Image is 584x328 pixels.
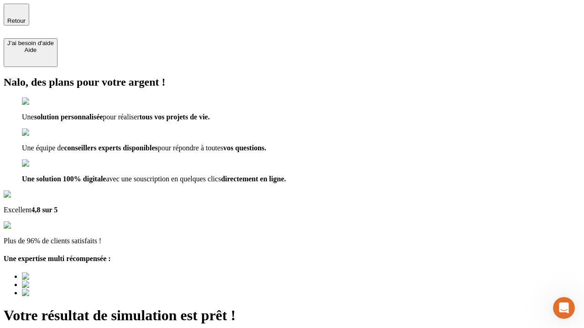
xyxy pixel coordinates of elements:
[158,144,224,152] span: pour répondre à toutes
[4,221,49,230] img: reviews stars
[4,76,580,88] h2: Nalo, des plans pour votre argent !
[4,4,29,26] button: Retour
[22,175,106,183] span: Une solution 100% digitale
[22,97,61,106] img: checkmark
[140,113,210,121] span: tous vos projets de vie.
[22,272,106,281] img: Best savings advice award
[7,17,26,24] span: Retour
[106,175,221,183] span: avec une souscription en quelques clics
[4,206,31,214] span: Excellent
[64,144,157,152] span: conseillers experts disponibles
[22,289,106,297] img: Best savings advice award
[4,255,580,263] h4: Une expertise multi récompensée :
[31,206,57,214] span: 4,8 sur 5
[22,128,61,137] img: checkmark
[4,38,57,67] button: J’ai besoin d'aideAide
[4,237,580,245] p: Plus de 96% de clients satisfaits !
[34,113,103,121] span: solution personnalisée
[221,175,286,183] span: directement en ligne.
[22,113,34,121] span: Une
[103,113,139,121] span: pour réaliser
[223,144,266,152] span: vos questions.
[4,307,580,324] h1: Votre résultat de simulation est prêt !
[22,159,61,168] img: checkmark
[22,144,64,152] span: Une équipe de
[7,46,54,53] div: Aide
[4,190,57,199] img: Google Review
[7,40,54,46] div: J’ai besoin d'aide
[22,281,106,289] img: Best savings advice award
[553,297,575,319] iframe: Intercom live chat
